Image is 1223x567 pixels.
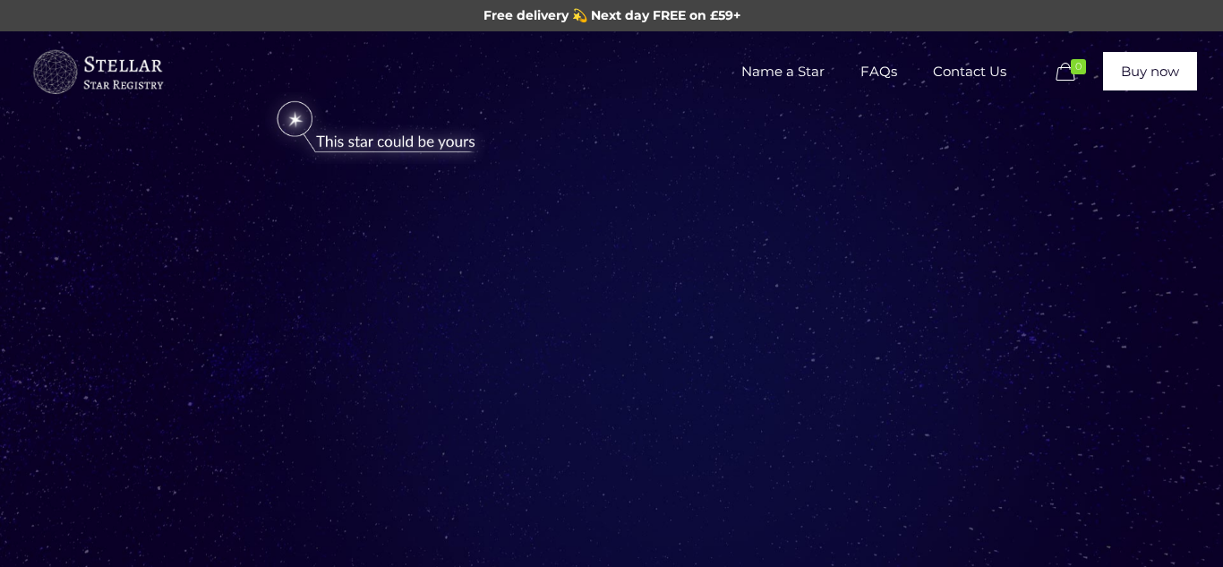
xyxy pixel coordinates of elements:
[915,45,1024,99] span: Contact Us
[842,45,915,99] span: FAQs
[1071,59,1086,74] span: 0
[30,31,165,112] a: Buy a Star
[915,31,1024,112] a: Contact Us
[842,31,915,112] a: FAQs
[30,46,165,99] img: buyastar-logo-transparent
[723,31,842,112] a: Name a Star
[1052,62,1095,83] a: 0
[723,45,842,99] span: Name a Star
[483,7,740,23] span: Free delivery 💫 Next day FREE on £59+
[1103,52,1197,90] a: Buy now
[253,92,499,164] img: star-could-be-yours.png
